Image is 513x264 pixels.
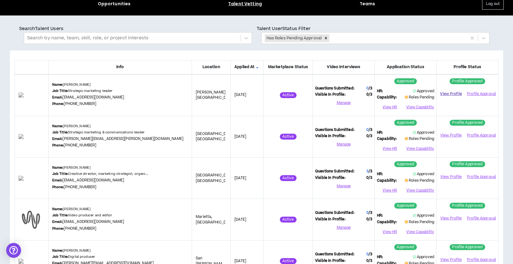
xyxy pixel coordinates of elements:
[394,120,417,126] sup: Approved
[323,34,329,42] div: Remove Has Roles Pending Approval
[234,92,259,98] p: [DATE]
[19,93,45,97] img: PZx85MXoRtJuUOVkaqESBm6aeYcYh5CbLHEpueCA.png
[377,89,383,94] span: HR:
[52,171,68,176] b: Job Title:
[369,86,372,91] span: / 3
[64,226,96,231] a: [PHONE_NUMBER]
[19,134,45,139] img: LNagbB2P5rjRD0pfMsnW0NbfCUlnWXmKusZghSqZ.png
[450,161,485,167] sup: Profile Approved
[369,169,372,174] span: / 3
[413,213,434,218] span: Approved
[413,130,434,135] span: Approved
[394,203,417,209] sup: Approved
[234,258,259,264] p: [DATE]
[62,219,124,224] a: [EMAIL_ADDRESS][DOMAIN_NAME]
[467,172,496,181] button: Profile Approval
[315,98,372,108] button: Manage
[377,130,383,136] span: HR:
[366,92,372,97] span: 0
[377,136,397,142] span: Capability:
[315,140,372,149] button: Manage
[315,258,345,264] span: Visible In Profile:
[52,207,63,211] b: Name:
[52,95,63,100] b: Email:
[369,258,372,263] span: / 3
[467,89,496,98] button: Profile Approval
[313,60,375,74] th: Video Interviews
[366,210,369,215] span: 0
[6,243,21,258] div: Open Intercom Messenger
[280,92,297,98] sup: Active
[369,252,372,257] span: / 3
[409,136,434,141] span: Roles Pending
[394,78,417,84] sup: Approved
[192,60,231,74] th: Location
[64,101,96,106] a: [PHONE_NUMBER]
[369,217,372,222] span: / 3
[196,173,235,184] span: [GEOGRAPHIC_DATA] , [GEOGRAPHIC_DATA]
[52,213,68,218] b: Job Title:
[377,178,397,184] span: Capability:
[467,214,496,223] button: Profile Approval
[413,171,434,177] span: Approved
[265,34,323,42] div: Has Roles Pending Approval
[439,213,463,224] a: View Profile
[196,214,234,225] span: Marietta , [GEOGRAPHIC_DATA]
[52,130,68,135] b: Job Title:
[369,133,372,139] span: / 3
[366,252,369,257] span: 0
[406,186,434,195] button: View Capability
[280,217,297,223] sup: Active
[315,223,372,232] button: Manage
[62,178,124,183] a: [EMAIL_ADDRESS][DOMAIN_NAME]
[394,161,417,167] sup: Approved
[413,89,434,94] span: Approved
[98,1,131,7] div: Opportunities
[234,217,259,223] p: [DATE]
[366,175,372,181] span: 0
[369,175,372,180] span: / 3
[413,254,434,260] span: Approved
[315,252,354,257] span: Questions Submitted:
[366,133,372,139] span: 0
[196,131,235,142] span: [GEOGRAPHIC_DATA] , [GEOGRAPHIC_DATA]
[366,86,369,91] span: 0
[19,176,45,181] img: rBBQ4gMwoRkOteyAHf40nDeM1YMS8RzwSpAD0SUV.png
[377,144,403,154] button: View HR
[62,136,183,141] a: [PERSON_NAME][EMAIL_ADDRESS][PERSON_NAME][DOMAIN_NAME]
[52,130,145,135] p: Strategic marketing & communications leader
[52,89,113,93] p: Strategic marketing leader
[52,124,63,128] b: Name:
[377,213,383,219] span: HR:
[450,203,485,209] sup: Profile Approved
[377,103,403,112] button: View HR
[450,244,485,250] sup: Profile Approved
[280,258,297,264] sup: Active
[369,127,372,132] span: / 3
[377,219,397,225] span: Capability:
[439,171,463,182] a: View Profile
[52,248,91,253] p: [PERSON_NAME]
[52,102,64,106] b: Phone:
[467,131,496,140] button: Profile Approval
[315,92,345,97] span: Visible In Profile:
[315,169,354,174] span: Questions Submitted:
[62,95,124,100] a: [EMAIL_ADDRESS][DOMAIN_NAME]
[52,171,148,176] p: Creative director, marketing strategist, organi...
[52,213,113,218] p: Video producer and editor
[366,258,372,264] span: 0
[377,227,403,236] button: View HR
[406,103,434,112] button: View Capability
[315,127,354,133] span: Questions Submitted:
[280,175,297,181] sup: Active
[234,134,259,140] p: [DATE]
[234,175,259,181] p: [DATE]
[52,124,91,129] p: [PERSON_NAME]
[52,89,68,93] b: Job Title:
[315,86,354,91] span: Questions Submitted:
[406,144,434,154] button: View Capability
[360,1,375,7] div: Teams
[369,92,372,97] span: / 3
[315,217,345,222] span: Visible In Profile:
[19,259,45,264] img: 0jd5bfsLYc5RGK4i32qIrvpS0EYwtVcVhSaWRWtu.png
